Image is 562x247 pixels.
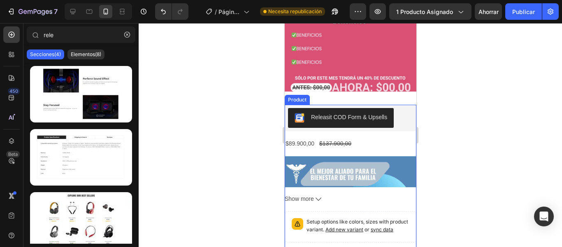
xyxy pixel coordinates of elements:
button: 7 [3,3,61,20]
font: Ahorrar [478,8,499,15]
font: 1 producto asignado [396,8,453,15]
button: Publicar [505,3,542,20]
input: Search Sections & Elements [27,26,135,43]
font: Necesita republicación [268,8,322,14]
font: Página del producto - [DATE] 23:57:45 [218,8,240,59]
font: / [215,8,217,15]
div: Abrir Intercom Messenger [534,207,554,226]
font: Secciones(4) [30,51,61,57]
font: Beta [8,151,18,157]
font: Elementos(8) [71,51,101,57]
iframe: Área de diseño [285,23,416,247]
font: Publicar [512,8,535,15]
font: 7 [54,7,58,16]
font: 450 [9,88,18,94]
button: Ahorrar [475,3,502,20]
button: 1 producto asignado [389,3,471,20]
div: Deshacer/Rehacer [155,3,188,20]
